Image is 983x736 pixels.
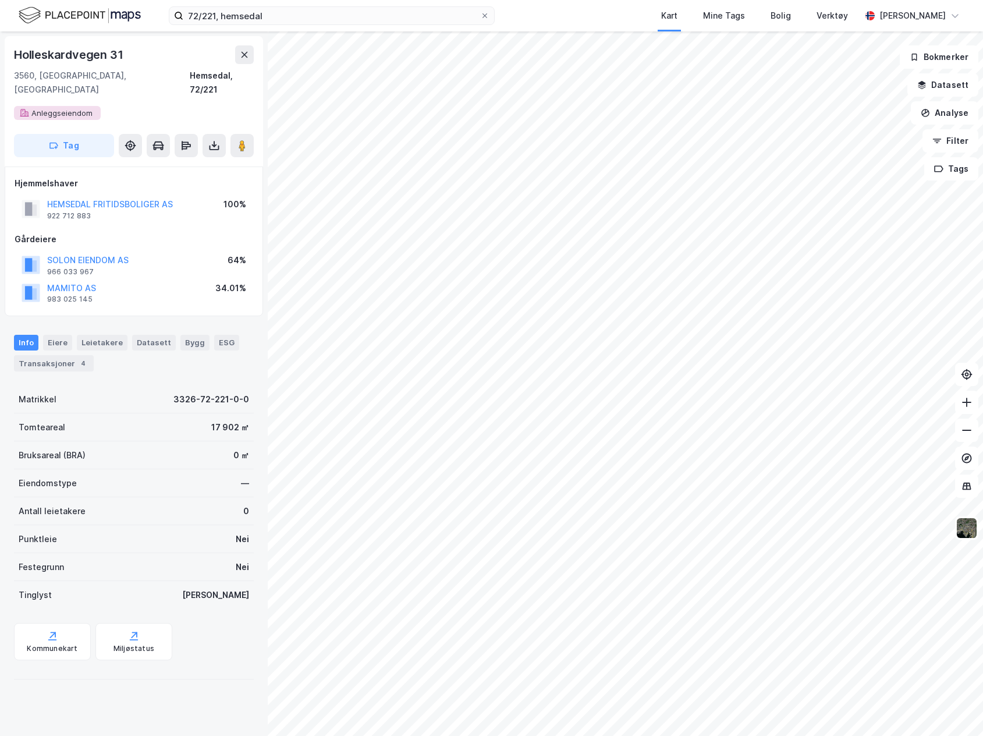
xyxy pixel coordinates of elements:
div: 0 ㎡ [233,448,249,462]
div: Eiere [43,335,72,350]
div: 922 712 883 [47,211,91,221]
div: 34.01% [215,281,246,295]
div: 0 [243,504,249,518]
div: 3326-72-221-0-0 [173,392,249,406]
div: Kontrollprogram for chat [925,680,983,736]
div: ESG [214,335,239,350]
div: Miljøstatus [113,644,154,653]
button: Bokmerker [900,45,978,69]
button: Filter [922,129,978,153]
div: 983 025 145 [47,295,93,304]
div: Verktøy [817,9,848,23]
img: 9k= [956,517,978,539]
div: Gårdeiere [15,232,253,246]
button: Analyse [911,101,978,125]
div: 966 033 967 [47,267,94,277]
div: 4 [77,358,89,369]
div: Bygg [180,335,210,350]
div: Punktleie [19,532,57,546]
div: [PERSON_NAME] [182,588,249,602]
div: Bolig [771,9,791,23]
div: 17 902 ㎡ [211,420,249,434]
div: Festegrunn [19,560,64,574]
div: Antall leietakere [19,504,86,518]
div: 64% [228,253,246,267]
div: [PERSON_NAME] [879,9,946,23]
div: Holleskardvegen 31 [14,45,125,64]
div: Hjemmelshaver [15,176,253,190]
div: Tinglyst [19,588,52,602]
div: Kommunekart [27,644,77,653]
div: Nei [236,532,249,546]
iframe: Chat Widget [925,680,983,736]
div: — [241,476,249,490]
div: Info [14,335,38,350]
div: Bruksareal (BRA) [19,448,86,462]
div: Matrikkel [19,392,56,406]
button: Tag [14,134,114,157]
img: logo.f888ab2527a4732fd821a326f86c7f29.svg [19,5,141,26]
button: Datasett [907,73,978,97]
input: Søk på adresse, matrikkel, gårdeiere, leietakere eller personer [183,7,480,24]
div: Mine Tags [703,9,745,23]
div: 3560, [GEOGRAPHIC_DATA], [GEOGRAPHIC_DATA] [14,69,190,97]
button: Tags [924,157,978,181]
div: 100% [223,197,246,211]
div: Nei [236,560,249,574]
div: Datasett [132,335,176,350]
div: Transaksjoner [14,355,94,371]
div: Tomteareal [19,420,65,434]
div: Hemsedal, 72/221 [190,69,254,97]
div: Eiendomstype [19,476,77,490]
div: Leietakere [77,335,127,350]
div: Kart [661,9,677,23]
